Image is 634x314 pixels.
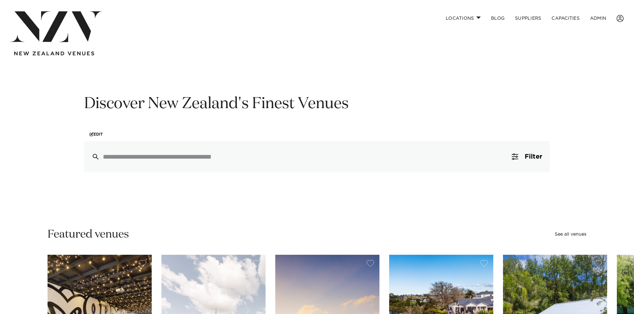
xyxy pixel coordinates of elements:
[510,11,546,25] a: SUPPLIERS
[10,11,102,42] img: nzv-logo.png
[84,94,550,114] h1: Discover New Zealand's Finest Venues
[14,51,94,56] img: new-zealand-venues-text.png
[585,11,611,25] a: ADMIN
[48,227,129,242] h2: Featured venues
[486,11,510,25] a: BLOG
[525,153,542,160] span: Filter
[546,11,585,25] a: Capacities
[504,141,550,172] button: Filter
[84,127,108,141] a: Edit
[555,232,586,237] a: See all venues
[441,11,486,25] a: Locations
